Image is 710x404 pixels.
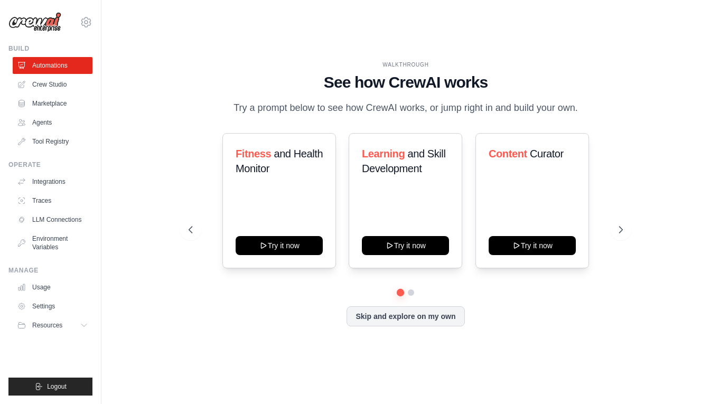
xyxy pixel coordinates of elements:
span: Resources [32,321,62,330]
span: Logout [47,382,67,391]
a: Traces [13,192,92,209]
a: LLM Connections [13,211,92,228]
a: Crew Studio [13,76,92,93]
div: WALKTHROUGH [189,61,623,69]
a: Settings [13,298,92,315]
h1: See how CrewAI works [189,73,623,92]
div: Operate [8,161,92,169]
a: Tool Registry [13,133,92,150]
button: Try it now [236,236,323,255]
span: Learning [362,148,405,159]
div: Manage [8,266,92,275]
a: Integrations [13,173,92,190]
img: Logo [8,12,61,32]
span: Fitness [236,148,271,159]
p: Try a prompt below to see how CrewAI works, or jump right in and build your own. [228,100,583,116]
button: Resources [13,317,92,334]
span: Content [489,148,527,159]
button: Skip and explore on my own [347,306,464,326]
a: Environment Variables [13,230,92,256]
span: Curator [530,148,564,159]
button: Logout [8,378,92,396]
a: Agents [13,114,92,131]
button: Try it now [362,236,449,255]
span: and Health Monitor [236,148,323,174]
div: Build [8,44,92,53]
a: Marketplace [13,95,92,112]
button: Try it now [489,236,576,255]
span: and Skill Development [362,148,445,174]
a: Automations [13,57,92,74]
a: Usage [13,279,92,296]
